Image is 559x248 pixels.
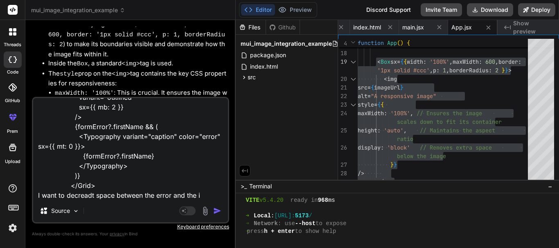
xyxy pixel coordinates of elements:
span: } [394,161,397,168]
span: alt [358,92,367,100]
span: // Removes extra space [420,144,492,151]
label: prem [7,128,18,135]
code: Box [77,60,88,67]
div: Files [236,23,266,31]
span: border [498,58,518,65]
span: = [374,101,377,108]
span: 2 [495,67,498,74]
span: maxWidth [453,58,479,65]
p: Always double-check its answers. Your in Bind [32,230,229,238]
span: '100%' [390,109,410,117]
span: } [505,67,508,74]
span: main.jsx [402,23,424,31]
span: press [247,228,264,235]
span: // Maintains the aspect [420,127,495,134]
span: : [479,58,482,65]
span: >_ [241,182,247,190]
span: > [508,67,512,74]
span: : [423,58,426,65]
span: mui_image_integration_example [31,6,125,14]
span: , [495,58,498,65]
span: 5173 [295,212,309,220]
div: Click to collapse the range. [348,58,358,66]
span: index.html [249,62,279,71]
div: Click to collapse the range. [348,101,358,109]
span: 1 [443,67,446,74]
button: Download [467,3,513,16]
span: 'block' [387,144,410,151]
span: /> [358,170,364,177]
span: // Ensures the image [417,109,482,117]
span: : [489,67,492,74]
span: − [548,182,552,190]
span: function [358,39,384,47]
span: : [518,58,521,65]
label: Upload [5,158,20,165]
span: below the image [397,152,446,160]
div: 19 [338,58,347,66]
div: Click to collapse the range. [348,75,358,83]
span: ( [397,39,400,47]
span: ms [328,197,335,204]
span: style [358,101,374,108]
span: , [446,67,449,74]
span: Local [254,212,271,220]
span: Terminal [249,182,272,190]
span: imageUrl [374,84,400,91]
button: Deploy [518,3,555,16]
span: Show preview [513,19,552,36]
span: [URL]: [274,212,295,220]
div: 26 [338,143,347,152]
label: code [7,69,18,76]
span: : use [278,220,295,228]
span: ➜ [246,212,247,220]
button: Invite Team [421,3,462,16]
span: 600 [485,58,495,65]
span: width [407,58,423,65]
span: ratio [397,135,413,143]
img: attachment [201,206,210,216]
label: threads [4,41,21,48]
span: } [502,67,505,74]
button: − [546,180,554,193]
span: index.html [353,23,381,31]
span: 4 [338,39,347,48]
span: : [271,212,274,220]
div: 22 [338,92,347,101]
div: Discord Support [361,3,416,16]
span: ➜ [246,220,247,228]
span: } [390,161,394,168]
div: 21 [338,83,347,92]
span: < [377,58,381,65]
div: 18 [338,49,347,58]
button: Preview [275,4,315,16]
span: p [433,67,436,74]
p: Keyboard preferences [32,223,229,230]
span: ready in [291,197,318,204]
label: GitHub [5,97,20,104]
span: Box [384,178,394,185]
span: scales down to fit its container [397,118,502,125]
span: { [377,101,381,108]
span: src [358,84,367,91]
span: : [436,67,440,74]
li: Inside the , a standard tag is used. [48,59,228,69]
span: 968 [318,197,328,204]
span: { [371,84,374,91]
span: '1px solid #ccc' [377,67,430,74]
span: = [367,92,371,100]
img: settings [6,221,20,235]
div: 24 [338,109,347,118]
li: The prop on the tag contains the key CSS properties for responsiveness: [48,69,228,174]
span: mui_image_integration_example [241,40,332,48]
li: : This is crucial. It ensures the image will never be wider than its parent container. If the con... [55,88,228,117]
span: / [309,212,312,220]
span: h + enter [264,228,295,235]
li: A component is used as a container for the tag. I've added some styling to the ( ) to make its bo... [48,10,228,59]
span: VITE [246,197,259,204]
span: to expose [316,220,347,228]
span: { [400,58,403,65]
span: src [248,73,256,81]
span: img [387,75,397,83]
span: < [384,75,387,83]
